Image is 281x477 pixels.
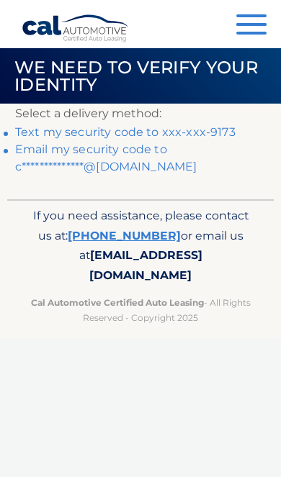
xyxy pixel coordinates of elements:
[29,206,253,286] p: If you need assistance, please contact us at: or email us at
[31,297,204,308] strong: Cal Automotive Certified Auto Leasing
[89,248,202,282] span: [EMAIL_ADDRESS][DOMAIN_NAME]
[68,229,181,242] a: [PHONE_NUMBER]
[15,104,266,124] p: Select a delivery method:
[29,295,253,325] p: - All Rights Reserved - Copyright 2025
[15,125,236,139] a: Text my security code to xxx-xxx-9173
[14,57,258,95] span: We need to verify your identity
[22,14,130,50] a: Cal Automotive
[236,14,267,38] button: Menu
